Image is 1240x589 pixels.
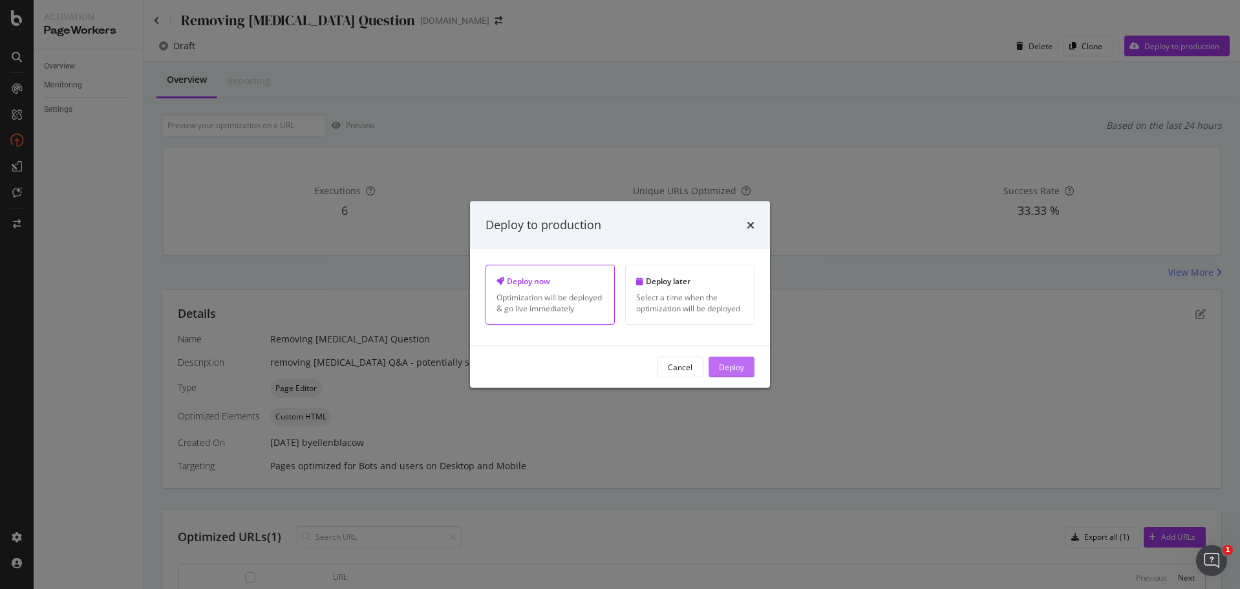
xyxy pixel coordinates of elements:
div: Deploy [719,361,744,372]
button: Deploy [709,357,754,377]
div: Deploy to production [486,217,601,234]
div: Deploy later [636,276,743,287]
div: times [747,217,754,234]
div: Optimization will be deployed & go live immediately [497,292,604,314]
iframe: Intercom live chat [1196,545,1227,576]
div: modal [470,201,770,388]
div: Cancel [668,361,692,372]
div: Deploy now [497,276,604,287]
div: Select a time when the optimization will be deployed [636,292,743,314]
span: 1 [1223,545,1233,555]
button: Cancel [657,357,703,377]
